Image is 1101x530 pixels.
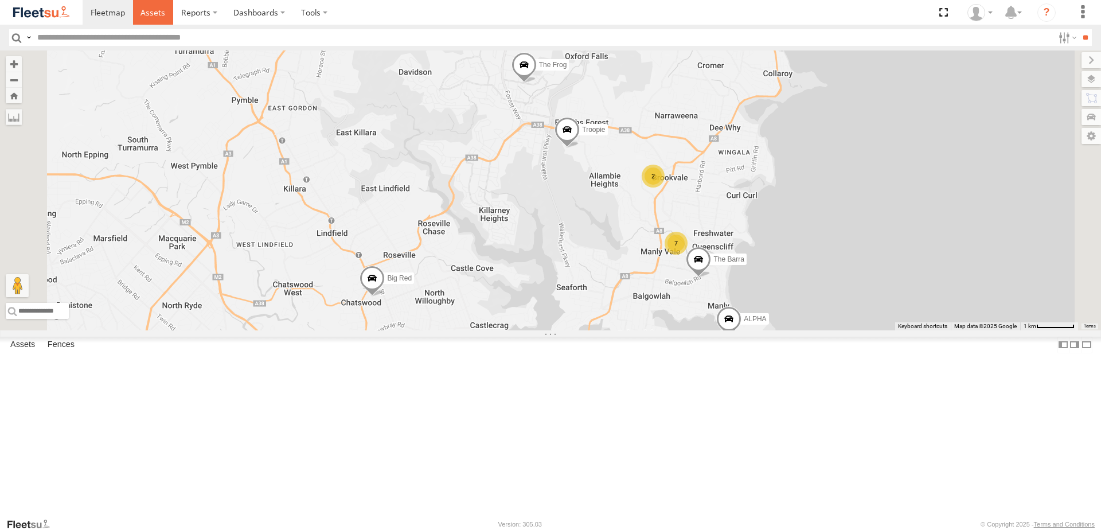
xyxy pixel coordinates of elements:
a: Terms and Conditions [1034,521,1095,528]
a: Terms [1084,324,1096,329]
label: Hide Summary Table [1081,337,1092,353]
img: fleetsu-logo-horizontal.svg [11,5,71,20]
span: The Frog [539,61,567,69]
label: Search Filter Options [1054,29,1079,46]
button: Zoom Home [6,88,22,103]
div: 7 [665,232,688,255]
label: Map Settings [1082,128,1101,144]
label: Assets [5,337,41,353]
label: Dock Summary Table to the Left [1057,337,1069,353]
span: Troopie [582,126,605,134]
button: Zoom in [6,56,22,72]
label: Measure [6,109,22,125]
span: The Barra [713,255,744,263]
label: Fences [42,337,80,353]
a: Visit our Website [6,519,59,530]
button: Zoom out [6,72,22,88]
div: myBins Admin [963,4,997,21]
button: Map Scale: 1 km per 63 pixels [1020,322,1078,330]
label: Search Query [24,29,33,46]
button: Drag Pegman onto the map to open Street View [6,274,29,297]
span: ALPHA [744,315,766,323]
span: 1 km [1024,323,1036,329]
label: Dock Summary Table to the Right [1069,337,1080,353]
div: Version: 305.03 [498,521,542,528]
button: Keyboard shortcuts [898,322,947,330]
div: © Copyright 2025 - [981,521,1095,528]
span: Big Red [387,274,412,282]
i: ? [1037,3,1056,22]
div: 2 [642,165,665,188]
span: Map data ©2025 Google [954,323,1017,329]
